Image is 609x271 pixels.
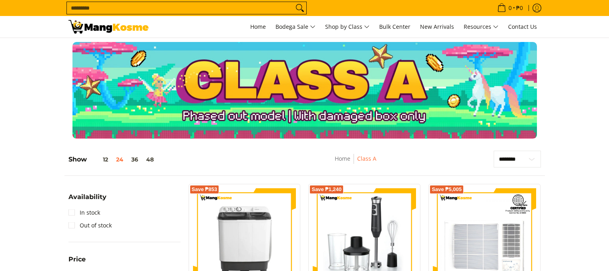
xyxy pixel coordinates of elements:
[87,156,112,163] button: 12
[357,155,376,162] a: Class A
[275,22,316,32] span: Bodega Sale
[432,187,462,192] span: Save ₱5,005
[112,156,127,163] button: 24
[68,155,158,163] h5: Show
[68,256,86,263] span: Price
[250,23,266,30] span: Home
[515,5,524,11] span: ₱0
[379,23,410,30] span: Bulk Center
[246,16,270,38] a: Home
[416,16,458,38] a: New Arrivals
[321,16,374,38] a: Shop by Class
[142,156,158,163] button: 48
[464,22,498,32] span: Resources
[293,2,306,14] button: Search
[68,219,112,232] a: Out of stock
[68,20,149,34] img: Class A | Page 2 | Mang Kosme
[68,206,100,219] a: In stock
[335,155,350,162] a: Home
[495,4,525,12] span: •
[460,16,502,38] a: Resources
[507,5,513,11] span: 0
[68,256,86,269] summary: Open
[68,194,107,206] summary: Open
[312,187,342,192] span: Save ₱1,240
[285,154,426,172] nav: Breadcrumbs
[420,23,454,30] span: New Arrivals
[375,16,414,38] a: Bulk Center
[508,23,537,30] span: Contact Us
[271,16,320,38] a: Bodega Sale
[325,22,370,32] span: Shop by Class
[68,194,107,200] span: Availability
[192,187,217,192] span: Save ₱853
[504,16,541,38] a: Contact Us
[127,156,142,163] button: 36
[157,16,541,38] nav: Main Menu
